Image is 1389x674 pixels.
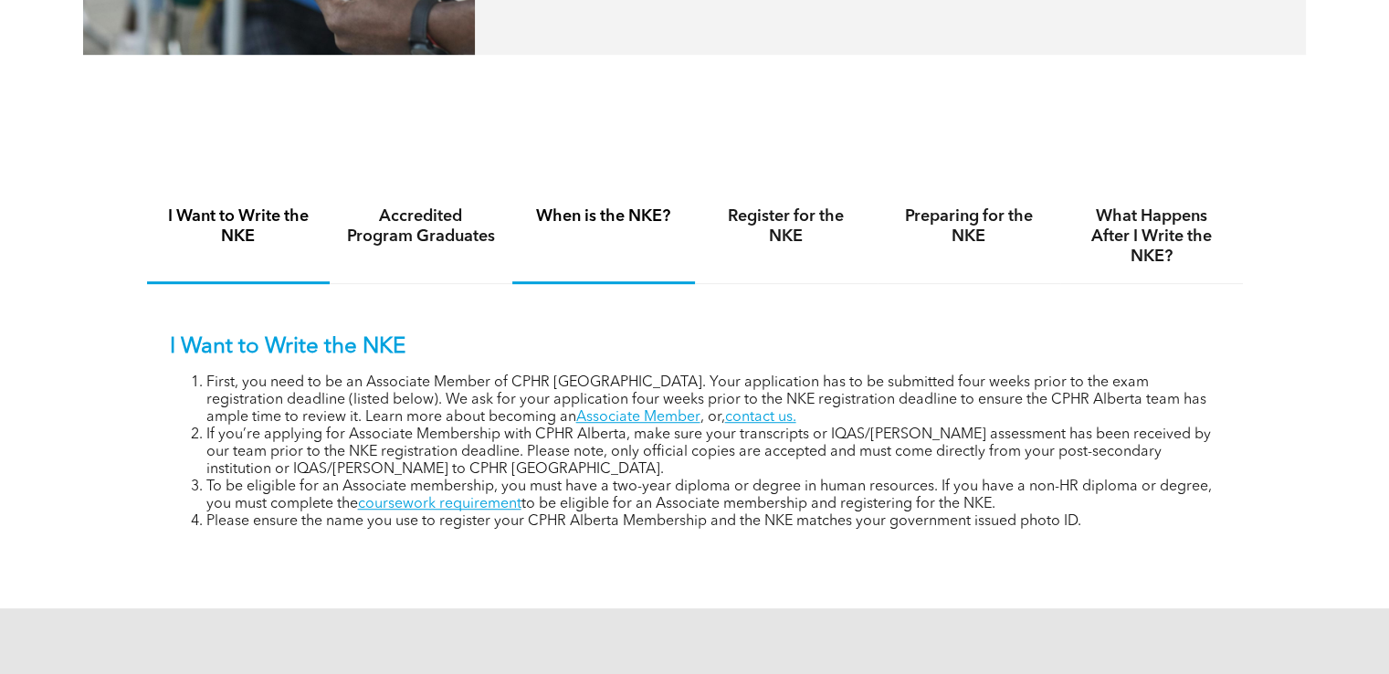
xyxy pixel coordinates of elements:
p: I Want to Write the NKE [170,334,1220,361]
h4: When is the NKE? [529,206,679,226]
a: contact us. [725,410,796,425]
a: Associate Member [576,410,700,425]
a: coursework requirement [358,497,521,511]
li: To be eligible for an Associate membership, you must have a two-year diploma or degree in human r... [206,479,1220,513]
li: Please ensure the name you use to register your CPHR Alberta Membership and the NKE matches your ... [206,513,1220,531]
h4: Accredited Program Graduates [346,206,496,247]
h4: I Want to Write the NKE [163,206,313,247]
li: If you’re applying for Associate Membership with CPHR Alberta, make sure your transcripts or IQAS... [206,427,1220,479]
h4: Register for the NKE [711,206,861,247]
h4: Preparing for the NKE [894,206,1044,247]
li: First, you need to be an Associate Member of CPHR [GEOGRAPHIC_DATA]. Your application has to be s... [206,374,1220,427]
h4: What Happens After I Write the NKE? [1077,206,1226,267]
